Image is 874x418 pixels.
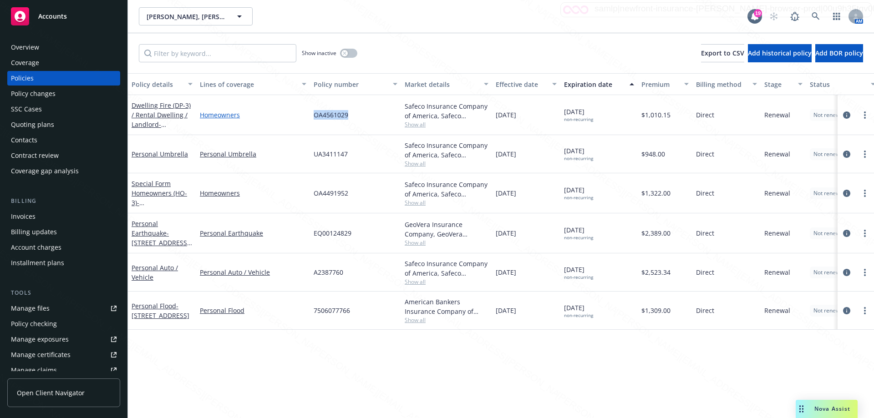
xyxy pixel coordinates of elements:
div: Expiration date [564,80,624,89]
div: Contacts [11,133,37,147]
button: Add BOR policy [815,44,863,62]
span: [DATE] [496,306,516,315]
a: more [859,149,870,160]
div: non-recurring [564,116,593,122]
a: Personal Auto / Vehicle [132,263,178,282]
a: Installment plans [7,256,120,270]
div: non-recurring [564,156,593,161]
span: Accounts [38,13,67,20]
span: [DATE] [496,149,516,159]
div: Billing updates [11,225,57,239]
div: non-recurring [564,235,593,241]
span: Show all [405,121,488,128]
div: Status [810,80,865,89]
span: $1,010.15 [641,110,671,120]
button: Add historical policy [748,44,812,62]
div: Tools [7,288,120,297]
span: [DATE] [564,225,593,241]
span: 7506077766 [314,306,350,315]
span: Show all [405,239,488,247]
a: Quoting plans [7,117,120,132]
a: Personal Flood [132,302,189,320]
button: Market details [401,73,492,95]
a: circleInformation [841,110,852,121]
a: Accounts [7,4,120,29]
span: Not renewing [813,189,848,197]
a: Search [807,7,825,25]
a: Policy checking [7,317,120,331]
a: Personal Earthquake [132,219,189,257]
span: [DATE] [564,303,593,318]
a: Switch app [828,7,846,25]
a: Contract review [7,148,120,163]
div: GeoVera Insurance Company, GeoVera Insurance Group [405,220,488,239]
button: Export to CSV [701,44,744,62]
span: UA3411147 [314,149,348,159]
button: Nova Assist [796,400,858,418]
span: A2387760 [314,267,343,277]
button: Policy number [310,73,401,95]
a: Manage files [7,301,120,316]
a: Contacts [7,133,120,147]
span: Not renewing [813,268,848,277]
button: Stage [761,73,806,95]
span: [DATE] [496,188,516,198]
span: [DATE] [564,265,593,280]
button: [PERSON_NAME], [PERSON_NAME] & [PERSON_NAME] [139,7,253,25]
span: Not renewing [813,229,848,237]
button: Policy details [128,73,196,95]
span: - [STREET_ADDRESS] [132,302,189,320]
a: more [859,188,870,199]
span: Show all [405,316,488,324]
a: Personal Umbrella [132,150,188,158]
a: Manage claims [7,363,120,378]
a: Policy changes [7,86,120,101]
div: Overview [11,40,39,55]
div: Contract review [11,148,59,163]
span: [DATE] [564,185,593,201]
span: [PERSON_NAME], [PERSON_NAME] & [PERSON_NAME] [147,12,225,21]
div: American Bankers Insurance Company of [US_STATE], Assurant [405,297,488,316]
span: - [STREET_ADDRESS][US_STATE] [132,229,192,257]
div: Quoting plans [11,117,54,132]
span: Renewal [764,228,790,238]
div: Drag to move [796,400,807,418]
span: $1,322.00 [641,188,671,198]
div: Safeco Insurance Company of America, Safeco Insurance [405,101,488,121]
a: circleInformation [841,228,852,239]
a: more [859,305,870,316]
a: Manage certificates [7,347,120,362]
span: $2,523.34 [641,267,671,277]
span: [DATE] [496,228,516,238]
span: Renewal [764,267,790,277]
a: Billing updates [7,225,120,239]
div: non-recurring [564,195,593,201]
span: Show all [405,160,488,167]
button: Lines of coverage [196,73,310,95]
a: SSC Cases [7,102,120,116]
a: Personal Umbrella [200,149,306,159]
a: Personal Flood [200,306,306,315]
span: Nova Assist [814,405,850,413]
span: Not renewing [813,307,848,315]
span: - [STREET_ADDRESS] [132,120,189,138]
div: Effective date [496,80,547,89]
span: Direct [696,228,714,238]
button: Effective date [492,73,560,95]
div: Account charges [11,240,61,255]
a: Coverage gap analysis [7,164,120,178]
span: [DATE] [564,146,593,161]
a: Coverage [7,55,120,70]
span: Add historical policy [748,49,812,57]
a: Personal Auto / Vehicle [200,267,306,277]
a: Start snowing [765,7,783,25]
div: Manage exposures [11,332,69,347]
div: Policy checking [11,317,57,331]
span: Direct [696,188,714,198]
span: $2,389.00 [641,228,671,238]
button: Expiration date [560,73,638,95]
div: Premium [641,80,679,89]
a: Personal Earthquake [200,228,306,238]
span: Add BOR policy [815,49,863,57]
span: Renewal [764,149,790,159]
